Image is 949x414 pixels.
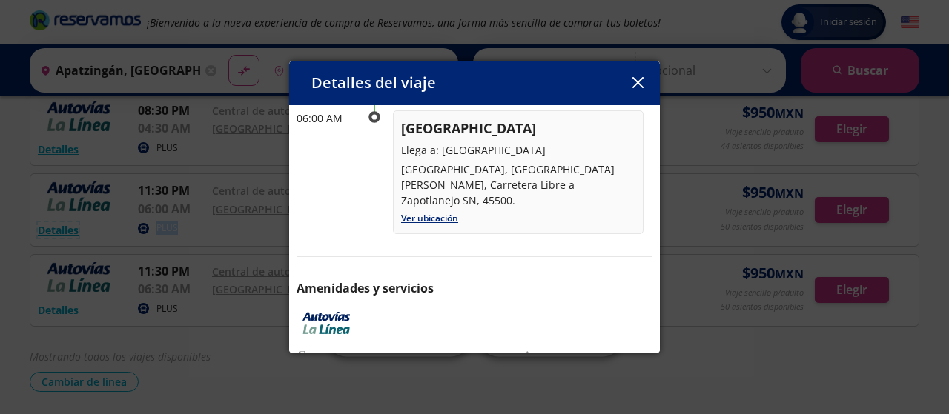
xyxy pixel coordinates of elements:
p: [GEOGRAPHIC_DATA] [401,118,635,138]
p: 06:00 AM [297,110,356,126]
a: Ver ubicación [401,212,458,224]
p: TV [371,349,383,364]
p: Aire acondicionado [540,349,636,364]
p: Llega a: [GEOGRAPHIC_DATA] [401,142,635,158]
p: Comodidad [457,349,515,364]
img: AUTOVÍAS Y LA LÍNEA [297,312,356,334]
p: Café [409,349,431,364]
p: Detalles del viaje [311,72,436,94]
p: [GEOGRAPHIC_DATA], [GEOGRAPHIC_DATA][PERSON_NAME], Carretera Libre a Zapotlanejo SN, 45500. [401,161,635,208]
p: Baños [315,349,345,364]
p: Amenidades y servicios [297,279,652,297]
